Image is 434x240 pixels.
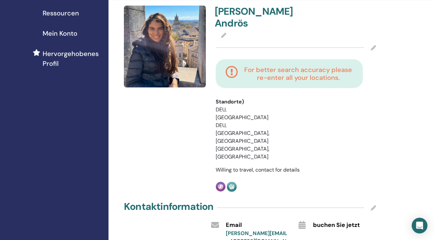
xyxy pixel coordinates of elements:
[216,145,277,161] li: [GEOGRAPHIC_DATA], [GEOGRAPHIC_DATA]
[243,66,353,82] h4: For better search accuracy please re-enter all your locations.
[313,221,360,230] span: buchen Sie jetzt
[216,121,277,145] li: DEU, [GEOGRAPHIC_DATA], [GEOGRAPHIC_DATA]
[216,106,277,121] li: DEU, [GEOGRAPHIC_DATA]
[43,8,79,18] span: Ressourcen
[215,6,292,29] h4: [PERSON_NAME] Andrös
[216,98,244,106] span: Standorte)
[226,221,242,230] span: Email
[124,201,214,212] h4: Kontaktinformation
[124,6,206,87] img: default.jpg
[43,49,103,68] span: Hervorgehobenes Profil
[412,218,427,233] div: Open Intercom Messenger
[43,28,77,38] span: Mein Konto
[216,166,300,173] span: Willing to travel, contact for details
